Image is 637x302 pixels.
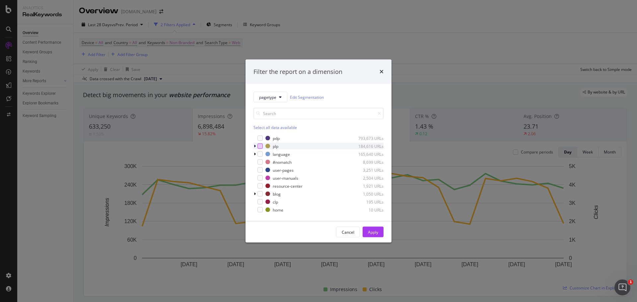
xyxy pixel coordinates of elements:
div: Select all data available [253,125,384,130]
div: 165,640 URLs [351,151,384,157]
div: 2,504 URLs [351,175,384,181]
div: blog [273,191,281,197]
div: modal [246,59,391,243]
span: pagetype [259,94,276,100]
div: 793,673 URLs [351,135,384,141]
div: Apply [368,229,378,235]
div: 195 URLs [351,199,384,205]
div: language [273,151,290,157]
div: 1,921 URLs [351,183,384,189]
div: clp [273,199,278,205]
div: 8,699 URLs [351,159,384,165]
div: 10 URLs [351,207,384,212]
button: Cancel [336,227,360,237]
div: user-manuals [273,175,298,181]
div: times [380,67,384,76]
div: home [273,207,283,212]
div: user-pages [273,167,294,173]
div: 184,616 URLs [351,143,384,149]
div: 3,251 URLs [351,167,384,173]
div: pdp [273,135,280,141]
button: Apply [363,227,384,237]
button: pagetype [253,92,287,102]
div: Filter the report on a dimension [253,67,342,76]
span: 1 [628,279,633,285]
div: plp [273,143,278,149]
div: 1,050 URLs [351,191,384,197]
div: resource-center [273,183,303,189]
div: #nomatch [273,159,292,165]
input: Search [253,108,384,119]
div: Cancel [342,229,354,235]
iframe: Intercom live chat [614,279,630,295]
a: Edit Segmentation [290,93,324,100]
